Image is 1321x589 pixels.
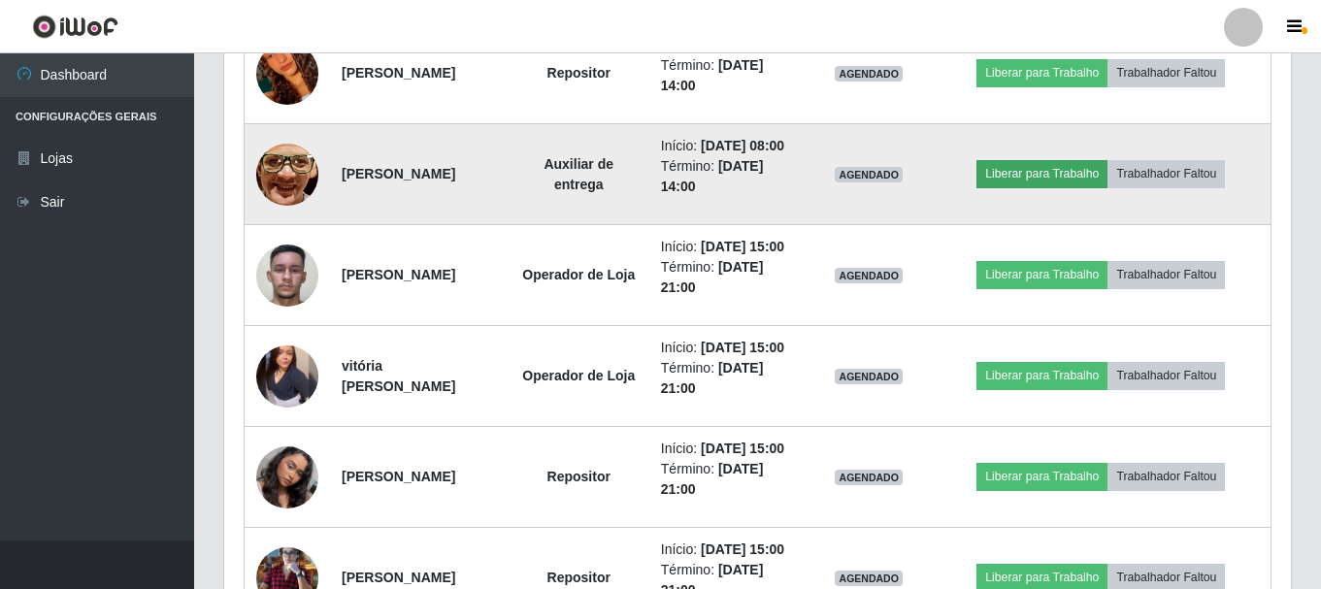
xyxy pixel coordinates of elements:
strong: [PERSON_NAME] [342,570,455,585]
button: Liberar para Trabalho [976,160,1107,187]
button: Liberar para Trabalho [976,59,1107,86]
strong: Repositor [547,469,611,484]
button: Liberar para Trabalho [976,362,1107,389]
img: 1742865163838.jpeg [256,117,318,231]
img: 1746551747350.jpeg [256,345,318,408]
img: CoreUI Logo [32,15,118,39]
strong: Operador de Loja [522,267,635,282]
strong: [PERSON_NAME] [342,166,455,181]
li: Início: [661,237,795,257]
button: Liberar para Trabalho [976,261,1107,288]
span: AGENDADO [835,470,903,485]
button: Trabalhador Faltou [1107,463,1225,490]
li: Término: [661,459,795,500]
time: [DATE] 15:00 [701,239,784,254]
strong: Repositor [547,65,611,81]
span: AGENDADO [835,369,903,384]
span: AGENDADO [835,268,903,283]
img: 1731366295724.jpeg [256,422,318,533]
img: 1726751740044.jpeg [256,220,318,331]
strong: vitória [PERSON_NAME] [342,358,455,394]
strong: Repositor [547,570,611,585]
li: Início: [661,136,795,156]
li: Início: [661,338,795,358]
span: AGENDADO [835,167,903,182]
span: AGENDADO [835,66,903,82]
span: AGENDADO [835,571,903,586]
img: 1736867005050.jpeg [256,18,318,129]
strong: [PERSON_NAME] [342,267,455,282]
li: Término: [661,156,795,197]
button: Trabalhador Faltou [1107,160,1225,187]
li: Término: [661,358,795,399]
time: [DATE] 08:00 [701,138,784,153]
li: Término: [661,257,795,298]
button: Trabalhador Faltou [1107,261,1225,288]
strong: Auxiliar de entrega [544,156,613,192]
li: Início: [661,439,795,459]
strong: Operador de Loja [522,368,635,383]
button: Trabalhador Faltou [1107,362,1225,389]
button: Trabalhador Faltou [1107,59,1225,86]
strong: [PERSON_NAME] [342,65,455,81]
strong: [PERSON_NAME] [342,469,455,484]
li: Término: [661,55,795,96]
time: [DATE] 15:00 [701,340,784,355]
time: [DATE] 15:00 [701,441,784,456]
li: Início: [661,540,795,560]
button: Liberar para Trabalho [976,463,1107,490]
time: [DATE] 15:00 [701,541,784,557]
